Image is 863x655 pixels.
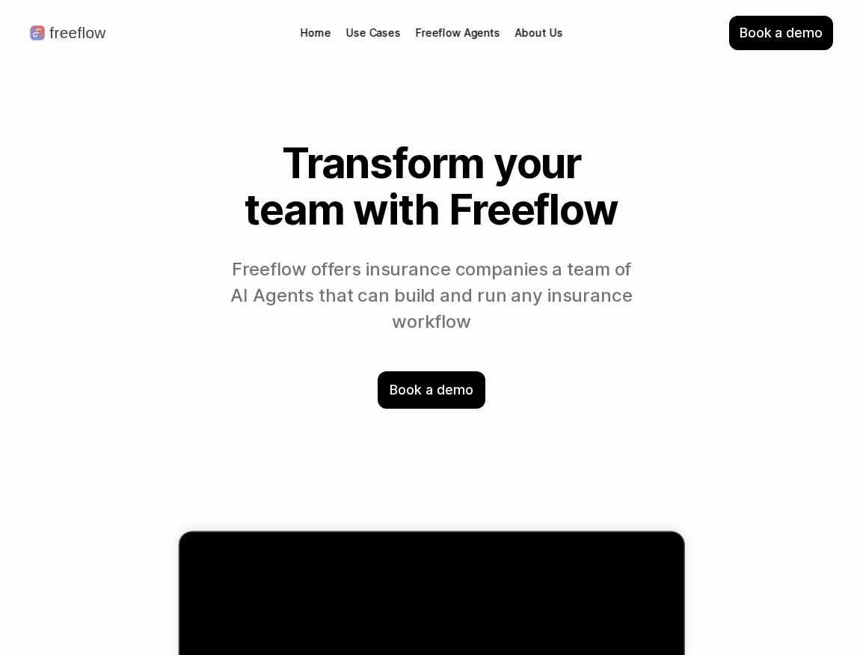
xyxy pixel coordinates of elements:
[416,25,500,40] p: Freeflow Agents
[515,25,563,40] p: About Us
[345,25,400,40] p: Use Cases
[390,380,473,400] p: Book a demo
[49,25,105,41] p: freeflow
[729,16,833,50] div: Book a demo
[228,257,635,335] p: Freeflow offers insurance companies a team of AI Agents that can build and run any insurance work...
[408,22,508,43] a: Freeflow Agents
[301,25,331,40] p: Home
[378,371,485,409] div: Book a demo
[740,23,823,43] p: Book a demo
[338,22,408,43] button: Use Cases
[228,141,635,233] h1: Transform your team with Freeflow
